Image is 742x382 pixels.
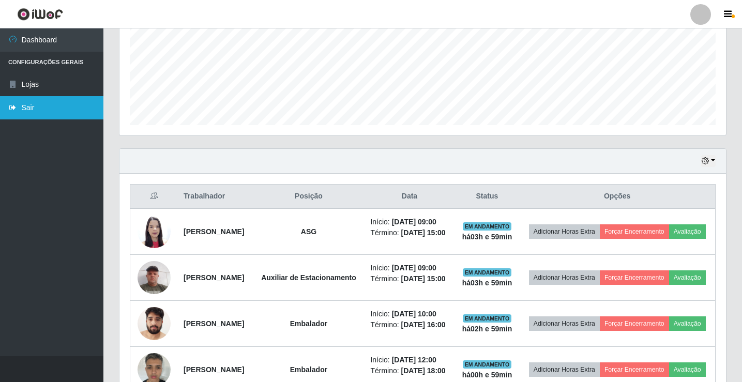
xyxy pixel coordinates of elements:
[392,356,436,364] time: [DATE] 12:00
[401,228,446,237] time: [DATE] 15:00
[290,319,327,328] strong: Embalador
[261,273,356,282] strong: Auxiliar de Estacionamento
[462,325,512,333] strong: há 02 h e 59 min
[455,185,520,209] th: Status
[370,217,448,227] li: Início:
[290,365,327,374] strong: Embalador
[184,227,244,236] strong: [PERSON_NAME]
[462,233,512,241] strong: há 03 h e 59 min
[138,255,171,299] img: 1709375112510.jpeg
[370,355,448,365] li: Início:
[184,273,244,282] strong: [PERSON_NAME]
[669,362,706,377] button: Avaliação
[184,319,244,328] strong: [PERSON_NAME]
[529,270,600,285] button: Adicionar Horas Extra
[600,362,669,377] button: Forçar Encerramento
[401,274,446,283] time: [DATE] 15:00
[669,316,706,331] button: Avaliação
[184,365,244,374] strong: [PERSON_NAME]
[364,185,455,209] th: Data
[463,222,512,231] span: EM ANDAMENTO
[600,316,669,331] button: Forçar Encerramento
[401,366,446,375] time: [DATE] 18:00
[253,185,365,209] th: Posição
[392,310,436,318] time: [DATE] 10:00
[462,371,512,379] strong: há 00 h e 59 min
[301,227,316,236] strong: ASG
[463,268,512,277] span: EM ANDAMENTO
[370,319,448,330] li: Término:
[370,263,448,273] li: Início:
[177,185,253,209] th: Trabalhador
[401,320,446,329] time: [DATE] 16:00
[392,264,436,272] time: [DATE] 09:00
[370,227,448,238] li: Término:
[669,224,706,239] button: Avaliação
[370,273,448,284] li: Término:
[600,270,669,285] button: Forçar Encerramento
[462,279,512,287] strong: há 03 h e 59 min
[669,270,706,285] button: Avaliação
[138,301,171,345] img: 1753109015697.jpeg
[392,218,436,226] time: [DATE] 09:00
[370,309,448,319] li: Início:
[519,185,715,209] th: Opções
[138,209,171,253] img: 1732967695446.jpeg
[17,8,63,21] img: CoreUI Logo
[463,314,512,323] span: EM ANDAMENTO
[600,224,669,239] button: Forçar Encerramento
[370,365,448,376] li: Término:
[463,360,512,369] span: EM ANDAMENTO
[529,316,600,331] button: Adicionar Horas Extra
[529,224,600,239] button: Adicionar Horas Extra
[529,362,600,377] button: Adicionar Horas Extra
